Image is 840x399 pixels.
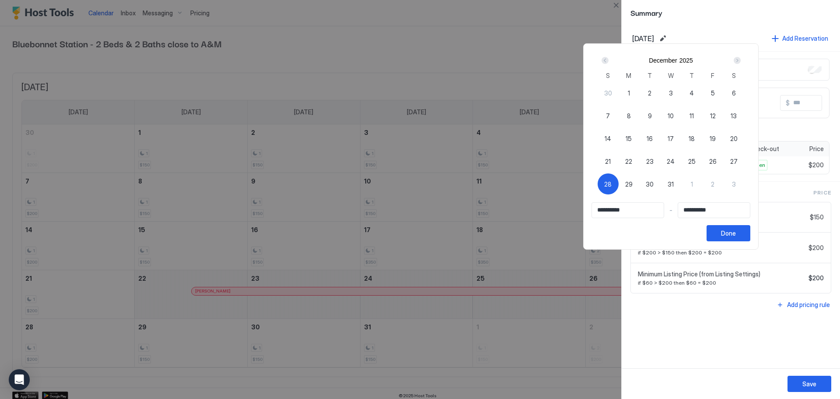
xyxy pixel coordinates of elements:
[709,157,717,166] span: 26
[669,88,673,98] span: 3
[648,111,652,120] span: 9
[689,111,694,120] span: 11
[646,157,654,166] span: 23
[732,180,736,189] span: 3
[618,173,639,194] button: 29
[668,134,674,143] span: 17
[626,71,631,80] span: M
[605,157,611,166] span: 21
[606,71,610,80] span: S
[669,206,672,214] span: -
[723,128,744,149] button: 20
[660,173,681,194] button: 31
[606,111,610,120] span: 7
[702,82,723,103] button: 5
[723,82,744,103] button: 6
[647,71,652,80] span: T
[678,203,750,218] input: Input Field
[618,128,639,149] button: 15
[627,111,631,120] span: 8
[646,180,654,189] span: 30
[625,180,633,189] span: 29
[660,128,681,149] button: 17
[681,105,702,126] button: 11
[730,134,738,143] span: 20
[626,134,632,143] span: 15
[592,203,664,218] input: Input Field
[660,151,681,172] button: 24
[689,88,694,98] span: 4
[702,128,723,149] button: 19
[660,82,681,103] button: 3
[618,151,639,172] button: 22
[618,105,639,126] button: 8
[625,157,632,166] span: 22
[681,128,702,149] button: 18
[598,105,619,126] button: 7
[730,157,738,166] span: 27
[711,71,714,80] span: F
[689,71,694,80] span: T
[648,88,651,98] span: 2
[710,134,716,143] span: 19
[628,88,630,98] span: 1
[732,71,736,80] span: S
[681,82,702,103] button: 4
[598,151,619,172] button: 21
[731,111,737,120] span: 13
[660,105,681,126] button: 10
[711,88,715,98] span: 5
[668,111,674,120] span: 10
[639,173,660,194] button: 30
[668,180,674,189] span: 31
[618,82,639,103] button: 1
[711,180,714,189] span: 2
[668,71,674,80] span: W
[605,134,611,143] span: 14
[639,128,660,149] button: 16
[707,225,750,241] button: Done
[691,180,693,189] span: 1
[639,82,660,103] button: 2
[710,111,716,120] span: 12
[647,134,653,143] span: 16
[732,88,736,98] span: 6
[702,173,723,194] button: 2
[598,128,619,149] button: 14
[649,57,677,64] button: December
[702,151,723,172] button: 26
[723,151,744,172] button: 27
[689,134,695,143] span: 18
[731,55,742,66] button: Next
[688,157,696,166] span: 25
[723,105,744,126] button: 13
[604,180,612,189] span: 28
[604,88,612,98] span: 30
[721,229,736,238] div: Done
[723,173,744,194] button: 3
[679,57,693,64] button: 2025
[681,151,702,172] button: 25
[598,82,619,103] button: 30
[702,105,723,126] button: 12
[639,151,660,172] button: 23
[598,173,619,194] button: 28
[639,105,660,126] button: 9
[600,55,612,66] button: Prev
[667,157,675,166] span: 24
[681,173,702,194] button: 1
[9,369,30,390] div: Open Intercom Messenger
